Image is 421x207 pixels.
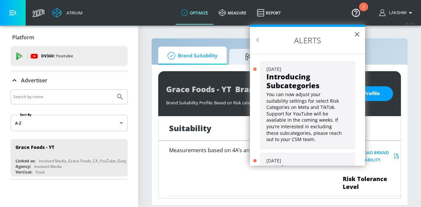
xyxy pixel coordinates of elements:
[266,163,327,181] strong: "Risky News" Youtube Setting
[405,22,414,25] span: v 4.24.0
[11,139,128,176] div: Grace Foods - YTLinked as:Involved Media_Grace Foods_CA_YouTube_GoogleAdsAgency:Involved MediaVer...
[15,164,31,169] div: Agency:
[354,29,360,39] button: Close
[39,158,137,164] div: Involved Media_Grace Foods_CA_YouTube_GoogleAds
[250,25,365,166] div: Resource Center
[19,113,33,117] label: Sort By
[266,91,344,143] p: You can now adjust your suitability settings for select Risk Categories on Meta and TikTok. Suppo...
[15,158,36,164] div: Linked as:
[386,10,407,15] span: login as: lakshmi.radhakrishnan@involvedmedia.ca
[347,3,365,22] button: Open Resource Center, 2 new notifications
[165,48,217,64] span: Brand Suitability
[166,96,326,106] div: Brand Suitability Profile: Based on Risk categories
[21,77,47,84] p: Advertiser
[11,46,128,66] div: DV360: Youtube
[252,1,286,25] a: Report
[56,52,73,59] p: Youtube
[52,8,83,18] a: Atrium
[169,123,211,134] h1: Suitability
[343,148,401,165] button: Download Brand Suitability
[36,169,44,175] div: Food
[15,144,54,150] div: Grace Foods - YT
[250,27,365,54] h2: ALERTS
[64,10,83,16] div: Atrium
[255,37,261,43] button: Back to Resource Center Home
[41,52,73,60] p: DV360:
[213,1,252,25] a: measure
[236,49,286,65] span: Zefr Max
[266,66,349,72] div: [DATE]
[11,115,128,131] div: A-Z
[266,157,349,164] div: [DATE]
[362,7,365,15] div: 2
[266,72,319,90] strong: Introducing Subcategories
[15,169,32,175] div: Vertical:
[12,34,34,41] p: Platform
[11,28,128,47] div: Platform
[169,148,323,153] h6: Measurements based on 4A’s and Zefr Content Policy
[11,136,128,179] nav: list of Advertiser
[379,9,414,17] button: Lakshmi
[11,71,128,90] div: Advertiser
[343,175,401,191] span: Risk Tolerance Level
[11,89,128,179] div: Advertiser
[34,164,62,169] div: Involved Media
[13,93,113,101] input: Search by name
[176,1,213,25] a: optimize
